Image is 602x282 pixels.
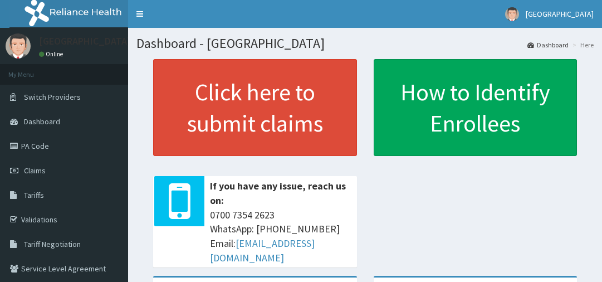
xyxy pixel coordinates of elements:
[526,9,594,19] span: [GEOGRAPHIC_DATA]
[39,50,66,58] a: Online
[24,239,81,249] span: Tariff Negotiation
[527,40,569,50] a: Dashboard
[210,179,346,207] b: If you have any issue, reach us on:
[505,7,519,21] img: User Image
[210,208,351,265] span: 0700 7354 2623 WhatsApp: [PHONE_NUMBER] Email:
[153,59,357,156] a: Click here to submit claims
[136,36,594,51] h1: Dashboard - [GEOGRAPHIC_DATA]
[210,237,315,264] a: [EMAIL_ADDRESS][DOMAIN_NAME]
[24,166,46,176] span: Claims
[374,59,577,156] a: How to Identify Enrollees
[570,40,594,50] li: Here
[24,116,60,127] span: Dashboard
[6,33,31,59] img: User Image
[24,92,81,102] span: Switch Providers
[39,36,131,46] p: [GEOGRAPHIC_DATA]
[24,190,44,200] span: Tariffs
